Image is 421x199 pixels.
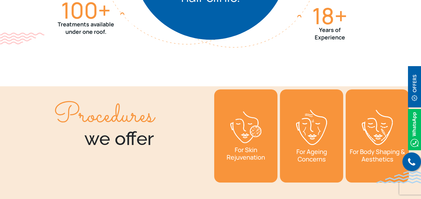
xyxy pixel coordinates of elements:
a: For Body Shaping & Aesthetics [346,89,409,183]
img: up-blue-arrow.svg [409,188,413,193]
a: For Ageing Concerns [280,89,343,183]
img: bluewave [376,171,421,183]
span: 18 [312,0,335,31]
img: offerBt [408,66,421,107]
img: body-shaping-aethetics-look-icon [362,110,393,145]
h3: + [312,6,347,26]
span: Procedures [54,96,154,137]
div: 2 / 2 [346,89,409,183]
img: Whatsappicon [408,109,421,150]
img: For-Ageing-Concerns [296,110,327,145]
div: 1 / 2 [214,89,277,183]
h3: For Ageing Concerns [283,148,340,163]
h3: For Body Shaping & Aesthetics [349,148,406,163]
a: Whatsappicon [408,125,421,132]
div: 1 / 2 [280,89,343,183]
a: For Skin Rejuvenation [214,89,277,183]
img: For-Skin-Rejuvenation [230,111,261,143]
p: Years of Experience [312,26,347,41]
h3: For Skin Rejuvenation [217,146,274,161]
div: we offer [12,105,207,150]
p: Treatments available under one roof. [58,20,114,35]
